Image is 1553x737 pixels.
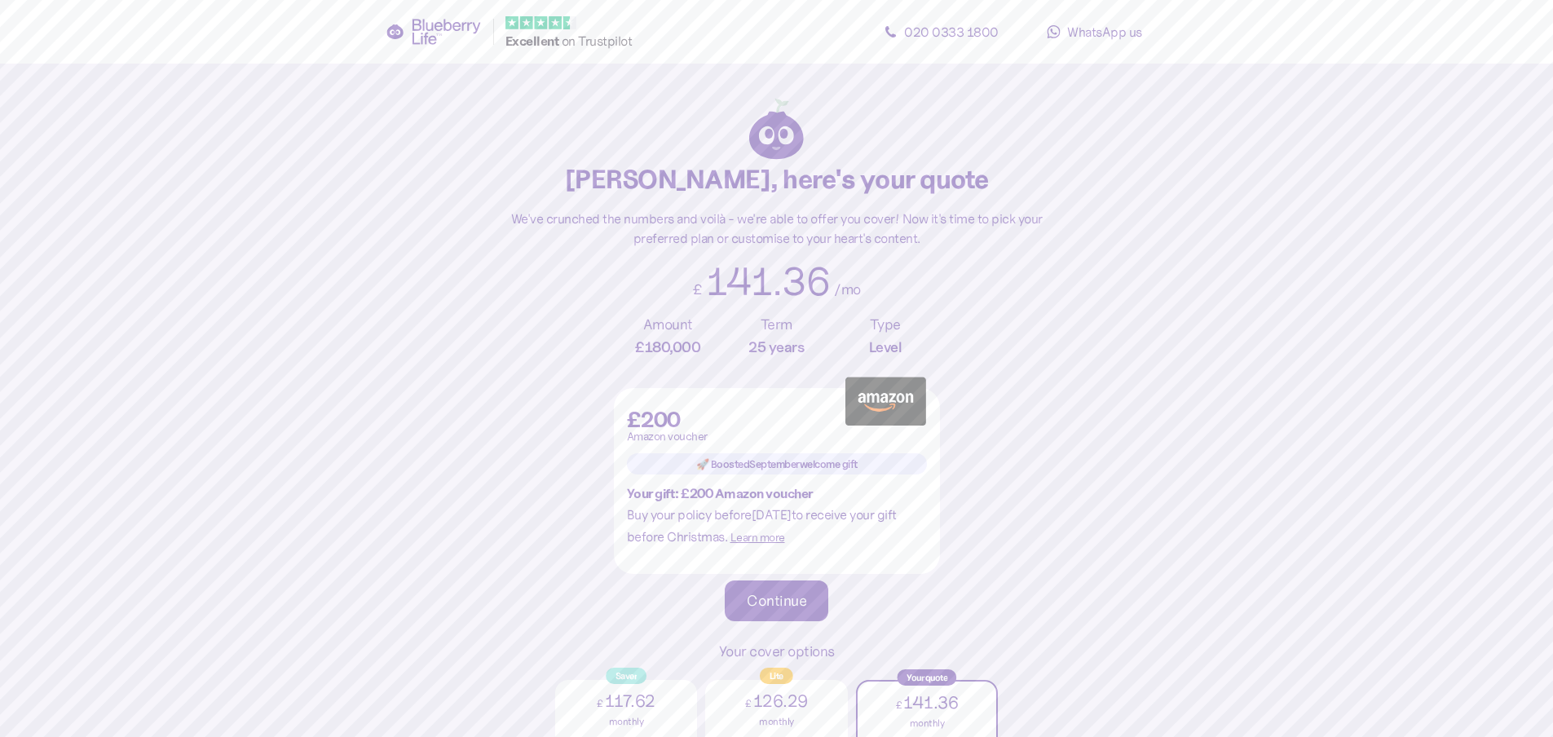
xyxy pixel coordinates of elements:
[870,314,901,336] div: Type
[858,716,997,731] div: monthly
[555,688,698,715] div: 117.62
[869,336,902,358] div: Level
[749,96,804,160] img: h-logo
[696,454,858,474] span: 🚀 Boosted September welcome gift
[1067,24,1142,40] span: WhatsApp us
[868,15,1015,48] a: 020 0333 1800
[627,430,708,442] span: Amazon voucher
[845,377,927,426] img: Amazon
[627,409,681,430] span: £200
[505,33,562,49] span: Excellent ️
[745,697,752,709] span: £
[627,486,927,501] div: Your gift: £200 Amazon voucher
[907,670,947,685] span: Your quote
[693,279,703,301] div: £
[500,209,1054,249] div: We've crunched the numbers and voilà - we're able to offer you cover! Now it's time to pick your ...
[562,33,633,49] span: on Trustpilot
[565,160,989,201] div: [PERSON_NAME] , here's your quote
[635,336,700,358] div: £ 180,000
[1021,15,1168,48] a: WhatsApp us
[615,669,638,683] span: Saver
[834,279,861,301] div: /mo
[627,506,897,545] span: Buy your policy before [DATE] to receive your gift before Christmas.
[555,714,698,730] div: monthly
[705,688,848,715] div: 126.29
[705,714,848,730] div: monthly
[706,262,830,301] div: 141.36
[858,690,997,717] div: 141.36
[643,314,693,336] div: Amount
[747,594,806,608] div: Continue
[896,699,902,711] span: £
[761,314,792,336] div: Term
[748,336,804,358] div: 25 years
[770,669,783,683] span: Lite
[719,641,835,663] div: Your cover options
[904,24,999,40] span: 020 0333 1800
[725,580,828,621] button: Continue
[597,697,603,709] span: £
[730,530,785,545] span: Learn more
